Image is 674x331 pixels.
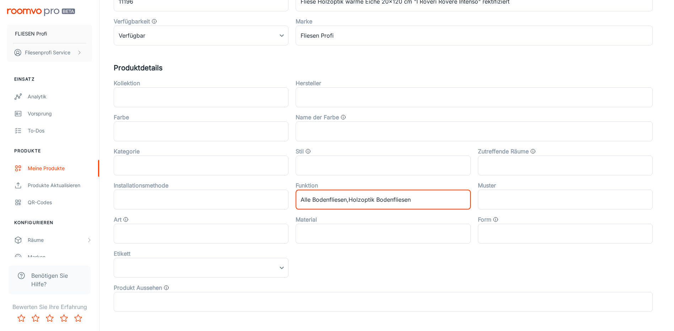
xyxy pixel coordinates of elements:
[114,249,130,258] label: Etikett
[296,17,312,26] label: Marke
[114,63,660,73] h5: Produktdetails
[114,147,140,156] label: Kategorie
[493,217,498,222] svg: Form des Produkts, z. B. „Rechteck“, „Läufer“
[478,215,491,224] label: Form
[123,217,129,222] svg: Produktsorten wie „Eiche“
[296,181,318,190] label: Funktion
[114,113,129,121] label: Farbe
[25,49,70,56] p: Fliesenprofi Service
[6,303,93,311] p: Bewerten Sie Ihre Erfahrung
[478,181,496,190] label: Muster
[340,114,346,120] svg: Allgemeine Farbkategorien, z. B. Wolke, Finsternis, Galerieeröffnung
[114,26,289,45] div: Verfügbar
[31,271,82,288] span: Benötigen Sie Hilfe?
[28,127,92,135] div: To-dos
[7,43,92,62] button: Fliesenprofi Service
[71,311,85,325] button: Rate 5 star
[296,79,321,87] label: Hersteller
[163,285,169,291] svg: Gesamtästhetik des Produkts, z. B. Holzoptik, Steinoptik
[114,181,168,190] label: Installationsmethode
[7,9,75,16] img: Roomvo PRO Beta
[28,236,86,244] div: Räume
[151,18,157,24] svg: Wert, der festlegt, ob das Produkt verfügbar, eingestellt oder vergriffen ist
[28,164,92,172] div: Meine Produkte
[114,79,140,87] label: Kollektion
[7,25,92,43] button: FLIESEN Profi
[114,283,162,292] label: Produkt Aussehen
[43,311,57,325] button: Rate 3 star
[305,148,311,154] svg: Produktstil, wie zum Beispiel „Traditionell“ oder „Minimalistisch“
[478,147,529,156] label: Zutreffende Räume
[57,311,71,325] button: Rate 4 star
[28,110,92,118] div: Vorsprung
[28,181,92,189] div: Produkte aktualisieren
[114,17,150,26] label: Verfügbarkeit
[28,93,92,101] div: Analytik
[296,215,317,224] label: Material
[530,148,536,154] svg: Der Raumtyp, in dem dieses Produkt angewendet werden kann
[114,215,122,224] label: Art
[28,199,92,206] div: QR-Codes
[14,311,28,325] button: Rate 1 star
[296,113,339,121] label: Name der Farbe
[28,253,92,261] div: Marken
[28,311,43,325] button: Rate 2 star
[296,147,304,156] label: Stil
[15,30,47,38] p: FLIESEN Profi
